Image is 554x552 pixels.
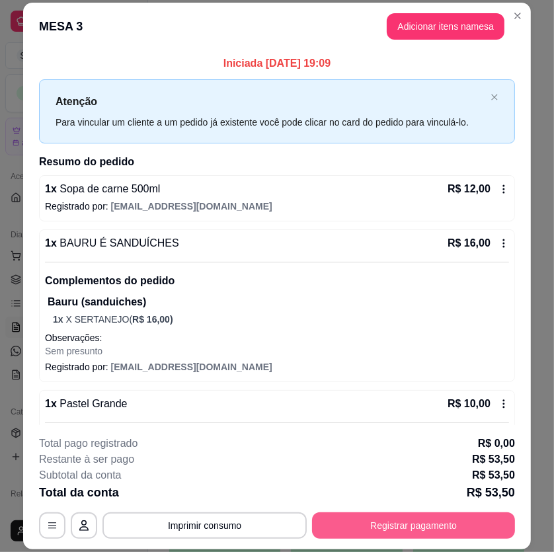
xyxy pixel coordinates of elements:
[478,436,515,452] p: R$ 0,00
[312,512,515,539] button: Registrar pagamento
[23,3,531,50] header: MESA 3
[57,183,161,194] span: Sopa de carne 500ml
[45,200,509,213] p: Registrado por:
[53,313,509,326] p: X SERTANEJO (
[57,398,128,409] span: Pastel Grande
[39,452,134,467] p: Restante à ser pago
[132,314,173,325] span: R$ 16,00 )
[39,467,122,483] p: Subtotal da conta
[45,273,509,289] p: Complementos do pedido
[56,93,485,110] p: Atenção
[491,93,498,101] span: close
[467,483,515,502] p: R$ 53,50
[387,13,504,40] button: Adicionar itens namesa
[45,344,509,358] p: Sem presunto
[448,235,491,251] p: R$ 16,00
[111,201,272,212] span: [EMAIL_ADDRESS][DOMAIN_NAME]
[45,396,128,412] p: 1 x
[39,154,515,170] h2: Resumo do pedido
[39,483,119,502] p: Total da conta
[111,362,272,372] span: [EMAIL_ADDRESS][DOMAIN_NAME]
[507,5,528,26] button: Close
[45,331,509,344] p: Observações:
[39,56,515,71] p: Iniciada [DATE] 19:09
[48,294,509,310] p: Bauru (sanduiches)
[472,467,515,483] p: R$ 53,50
[45,181,160,197] p: 1 x
[102,512,307,539] button: Imprimir consumo
[53,314,65,325] span: 1 x
[39,436,138,452] p: Total pago registrado
[472,452,515,467] p: R$ 53,50
[448,181,491,197] p: R$ 12,00
[448,396,491,412] p: R$ 10,00
[45,235,179,251] p: 1 x
[57,237,179,249] span: BAURU É SANDUÍCHES
[491,93,498,102] button: close
[56,115,485,130] div: Para vincular um cliente a um pedido já existente você pode clicar no card do pedido para vinculá...
[45,360,509,374] p: Registrado por:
